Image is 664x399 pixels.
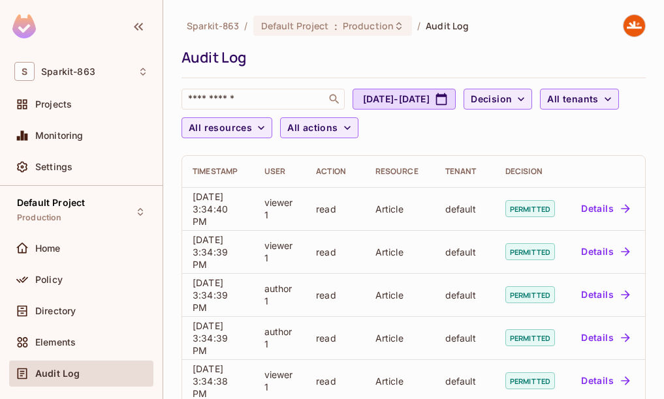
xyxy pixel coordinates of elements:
div: Article [375,289,424,301]
div: Decision [505,166,555,177]
span: : [334,21,338,31]
span: Home [35,243,61,254]
span: Monitoring [35,130,84,141]
span: [DATE] 3:34:38 PM [193,363,228,399]
span: Audit Log [35,368,80,379]
div: read [316,375,354,387]
button: Details [576,241,635,262]
div: Article [375,375,424,387]
span: Default Project [17,198,85,208]
button: All actions [280,117,358,138]
button: Details [576,370,635,391]
div: default [445,289,484,301]
span: Directory [35,306,76,316]
li: / [417,20,420,32]
div: Article [375,203,424,215]
span: [DATE] 3:34:39 PM [193,320,228,356]
span: permitted [505,243,555,260]
span: Projects [35,99,72,110]
span: Default Project [261,20,329,32]
span: Audit Log [426,20,469,32]
button: Details [576,198,635,219]
span: permitted [505,372,555,389]
span: permitted [505,286,555,303]
li: / [244,20,247,32]
span: Workspace: Sparkit-863 [41,66,95,77]
span: Policy [35,274,63,285]
button: Details [576,284,635,305]
span: permitted [505,200,555,217]
span: All tenants [547,91,598,108]
div: read [316,203,354,215]
button: All resources [182,117,272,138]
div: viewer1 [264,239,295,264]
div: read [316,289,354,301]
div: viewer1 [264,368,295,393]
button: All tenants [540,89,618,110]
span: Elements [35,337,76,347]
span: All resources [189,120,252,136]
div: Audit Log [182,48,639,67]
div: viewer1 [264,196,295,221]
span: All actions [287,120,338,136]
div: default [445,332,484,344]
div: User [264,166,295,177]
div: Resource [375,166,424,177]
div: default [445,203,484,215]
span: [DATE] 3:34:39 PM [193,234,228,270]
button: Decision [464,89,532,110]
span: S [14,62,35,81]
div: Article [375,246,424,258]
div: author1 [264,325,295,350]
button: [DATE]-[DATE] [353,89,456,110]
div: read [316,332,354,344]
span: Decision [471,91,512,108]
div: author1 [264,282,295,307]
span: [DATE] 3:34:39 PM [193,277,228,313]
img: Sparkit [624,15,645,37]
span: Production [343,20,394,32]
div: default [445,246,484,258]
img: SReyMgAAAABJRU5ErkJggg== [12,14,36,38]
span: Production [17,213,62,223]
div: Timestamp [193,166,244,177]
div: read [316,246,354,258]
span: Settings [35,162,72,172]
button: Details [576,327,635,348]
div: Article [375,332,424,344]
div: Tenant [445,166,484,177]
span: permitted [505,329,555,346]
div: Action [316,166,354,177]
div: default [445,375,484,387]
span: the active workspace [187,20,239,32]
span: [DATE] 3:34:40 PM [193,191,228,227]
